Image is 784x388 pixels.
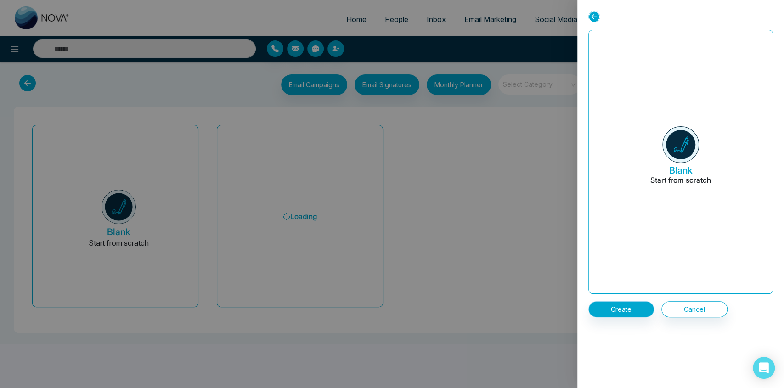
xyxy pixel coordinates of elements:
div: Open Intercom Messenger [753,357,775,379]
button: Create [588,301,654,317]
img: novacrm [662,126,699,163]
button: Cancel [661,301,728,317]
p: Start from scratch [650,176,711,196]
h5: Blank [650,163,711,176]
